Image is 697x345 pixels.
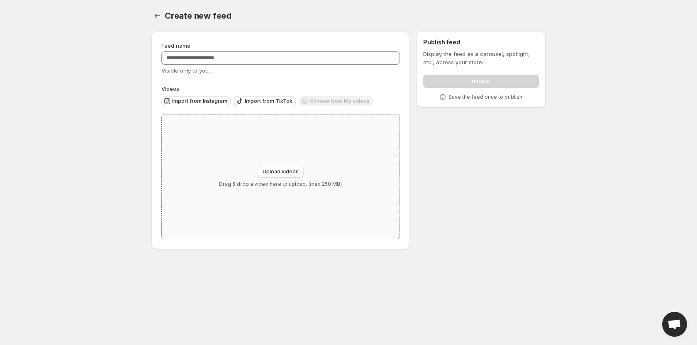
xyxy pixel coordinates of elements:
button: Import from Instagram [161,96,231,106]
span: Visible only to you. [161,67,210,74]
span: Create new feed [165,11,232,21]
span: Import from Instagram [172,98,227,104]
button: Import from TikTok [234,96,296,106]
h2: Publish feed [423,38,539,46]
span: Feed name [161,42,190,49]
p: Display the feed as a carousel, spotlight, etc., across your store. [423,50,539,66]
span: Import from TikTok [245,98,292,104]
button: Settings [151,10,163,22]
span: Upload videos [263,168,299,175]
p: Save the feed once to publish. [448,94,524,100]
p: Drag & drop a video here to upload. (max 250 MB) [219,181,342,187]
button: Upload videos [258,166,304,177]
span: Videos [161,85,179,92]
a: Open chat [662,312,687,337]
